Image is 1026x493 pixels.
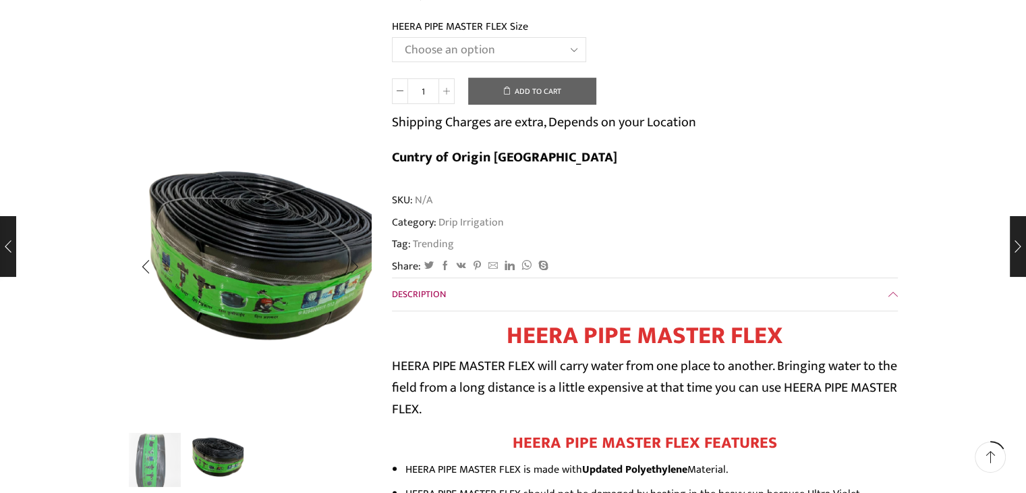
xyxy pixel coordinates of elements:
span: SKU: [392,192,898,208]
li: 1 / 2 [125,433,181,487]
span: Description [392,286,446,302]
a: Trending [411,236,454,252]
h1: HEERA PIPE MASTER FLEX [392,321,898,351]
div: Previous slide [129,251,163,284]
span: Share: [392,259,421,274]
li: HEERA PIPE MASTER FLEX is made with Material. [405,460,898,479]
span: Tag: [392,236,898,252]
p: HEERA PIPE MASTER FLEX will carry water from one place to another. Bringing water to the field fr... [392,355,898,420]
img: Heera Gold Krushi Pipe Black [125,431,181,487]
button: Add to cart [468,78,596,105]
img: Heera Gold Krushi Pipe Black2 [188,431,244,487]
b: Cuntry of Origin [GEOGRAPHIC_DATA] [392,146,617,169]
span: N/A [413,192,432,208]
strong: Updated Polyethylene [582,461,687,478]
span: Category: [392,215,504,230]
a: Description [392,278,898,311]
label: HEERA PIPE MASTER FLEX Size [392,19,528,34]
a: Drip Irrigation [436,213,504,231]
strong: HEERA PIPE MASTER FLEX FEATURES [513,430,777,457]
li: 2 / 2 [188,433,244,487]
p: Shipping Charges are extra, Depends on your Location [392,111,696,133]
div: Next slide [338,251,372,284]
div: 2 / 2 [129,101,372,426]
input: Product quantity [408,78,438,104]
